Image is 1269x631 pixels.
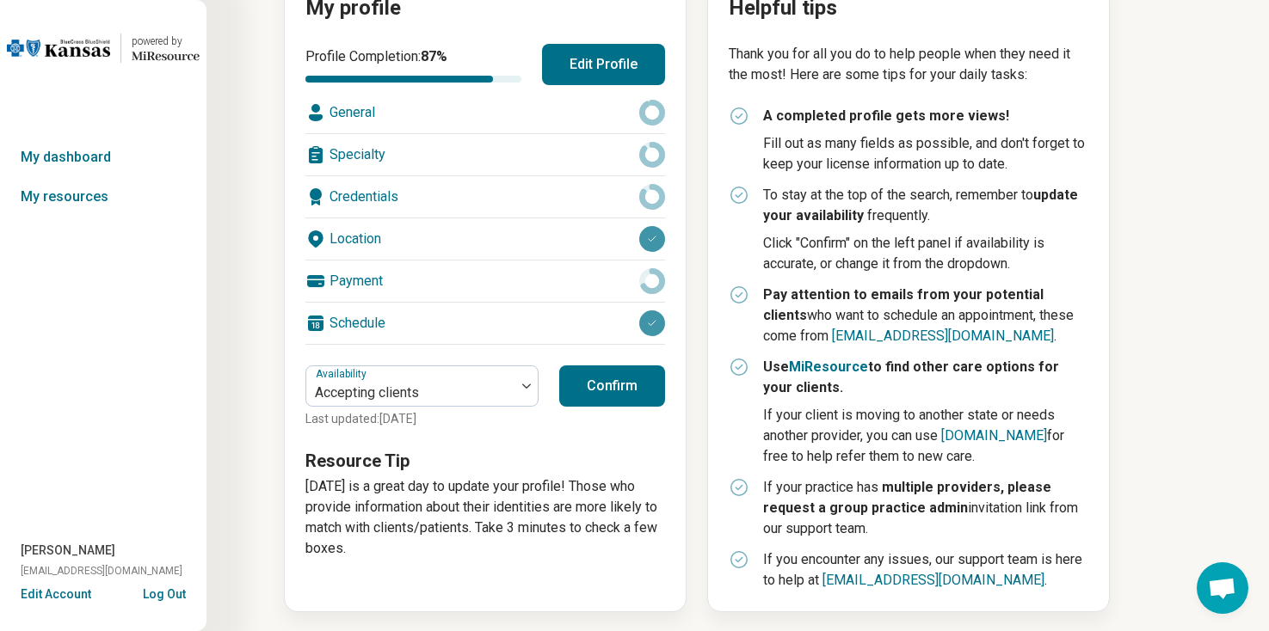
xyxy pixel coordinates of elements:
p: To stay at the top of the search, remember to frequently. [763,185,1088,226]
p: Fill out as many fields as possible, and don't forget to keep your license information up to date. [763,133,1088,175]
button: Edit Account [21,585,91,603]
p: who want to schedule an appointment, these come from . [763,285,1088,346]
strong: multiple providers, please request a group practice admin [763,479,1051,516]
strong: A completed profile gets more views! [763,107,1009,124]
a: [EMAIL_ADDRESS][DOMAIN_NAME] [832,328,1054,344]
p: If you encounter any issues, our support team is here to help at . [763,549,1088,591]
p: If your practice has invitation link from our support team. [763,477,1088,539]
strong: Use to find other care options for your clients. [763,358,1059,395]
a: [DOMAIN_NAME] [941,427,1047,444]
div: Schedule [305,303,665,344]
p: Thank you for all you do to help people when they need it the most! Here are some tips for your d... [729,44,1088,85]
div: General [305,92,665,133]
button: Log Out [143,585,186,599]
h3: Resource Tip [305,449,665,473]
div: powered by [132,34,200,49]
p: If your client is moving to another state or needs another provider, you can use for free to help... [763,405,1088,467]
button: Confirm [559,365,665,407]
a: [EMAIL_ADDRESS][DOMAIN_NAME] [822,572,1044,588]
div: Specialty [305,134,665,175]
strong: update your availability [763,187,1078,224]
div: Payment [305,260,665,302]
a: Blue Cross Blue Shield Kansaspowered by [7,28,200,69]
strong: Pay attention to emails from your potential clients [763,286,1044,323]
div: Profile Completion: [305,46,521,83]
p: [DATE] is a great day to update your profile! Those who provide information about their identitie... [305,476,665,559]
span: 87 % [421,48,447,64]
span: [EMAIL_ADDRESS][DOMAIN_NAME] [21,563,182,579]
div: Credentials [305,176,665,217]
span: [PERSON_NAME] [21,542,115,560]
img: Blue Cross Blue Shield Kansas [7,28,110,69]
div: Location [305,218,665,260]
p: Last updated: [DATE] [305,410,539,428]
div: Open chat [1197,562,1248,614]
button: Edit Profile [542,44,665,85]
p: Click "Confirm" on the left panel if availability is accurate, or change it from the dropdown. [763,233,1088,274]
label: Availability [316,368,370,380]
a: MiResource [789,358,868,375]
